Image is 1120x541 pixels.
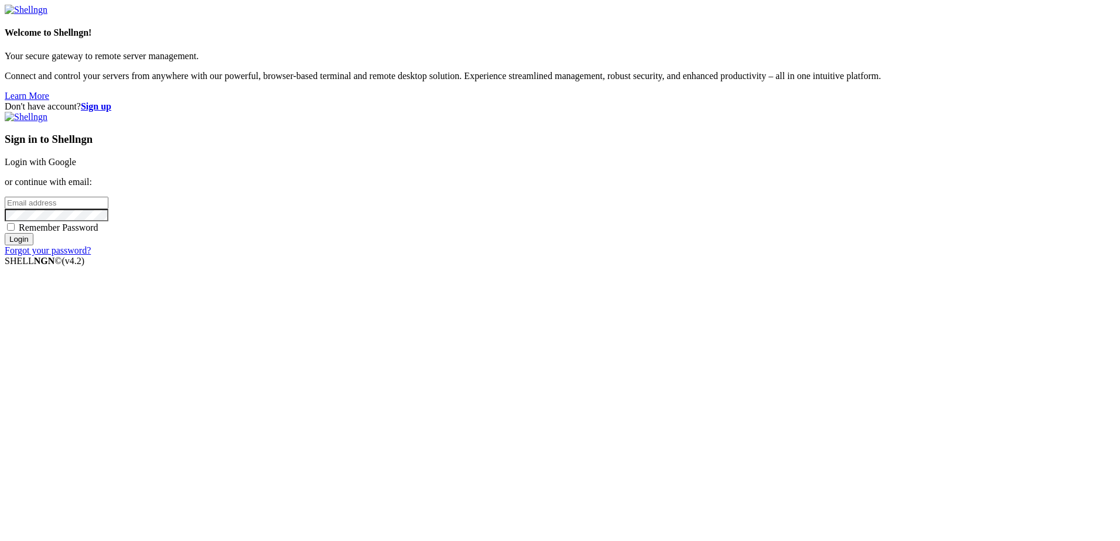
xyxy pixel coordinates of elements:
input: Email address [5,197,108,209]
a: Sign up [81,101,111,111]
span: Remember Password [19,222,98,232]
h4: Welcome to Shellngn! [5,28,1115,38]
p: Your secure gateway to remote server management. [5,51,1115,61]
p: Connect and control your servers from anywhere with our powerful, browser-based terminal and remo... [5,71,1115,81]
a: Learn More [5,91,49,101]
b: NGN [34,256,55,266]
p: or continue with email: [5,177,1115,187]
a: Forgot your password? [5,245,91,255]
span: SHELL © [5,256,84,266]
h3: Sign in to Shellngn [5,133,1115,146]
img: Shellngn [5,5,47,15]
a: Login with Google [5,157,76,167]
div: Don't have account? [5,101,1115,112]
input: Login [5,233,33,245]
span: 4.2.0 [62,256,85,266]
input: Remember Password [7,223,15,231]
img: Shellngn [5,112,47,122]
